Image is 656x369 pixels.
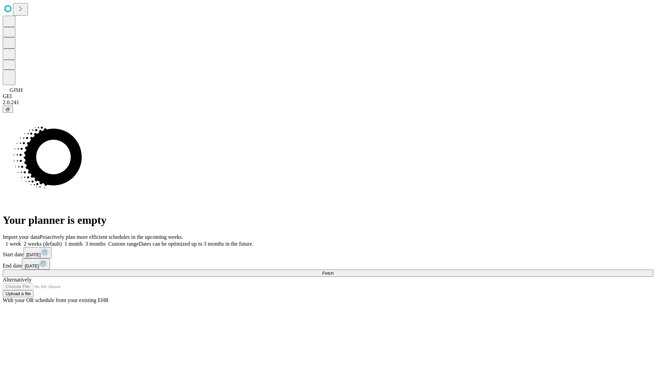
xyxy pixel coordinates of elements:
span: [DATE] [25,263,39,269]
span: Fetch [322,271,333,276]
div: End date [3,258,653,270]
span: 2 weeks (default) [24,241,62,247]
span: Import your data [3,234,40,240]
span: 3 months [85,241,106,247]
span: @ [5,107,10,112]
span: Alternatively [3,277,31,283]
span: With your OR schedule from your existing EHR [3,297,109,303]
span: 1 week [5,241,21,247]
button: Fetch [3,270,653,277]
button: @ [3,106,13,113]
div: GEI [3,93,653,99]
span: Proactively plan more efficient schedules in the upcoming weeks. [40,234,183,240]
div: Start date [3,247,653,258]
span: 1 month [65,241,83,247]
div: 2.0.241 [3,99,653,106]
button: [DATE] [24,247,52,258]
button: Upload a file [3,290,33,297]
span: Dates can be optimized up to 3 months in the future. [139,241,253,247]
span: [DATE] [26,252,41,257]
span: Custom range [108,241,139,247]
h1: Your planner is empty [3,214,653,227]
button: [DATE] [22,258,50,270]
span: GJSH [10,87,23,93]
